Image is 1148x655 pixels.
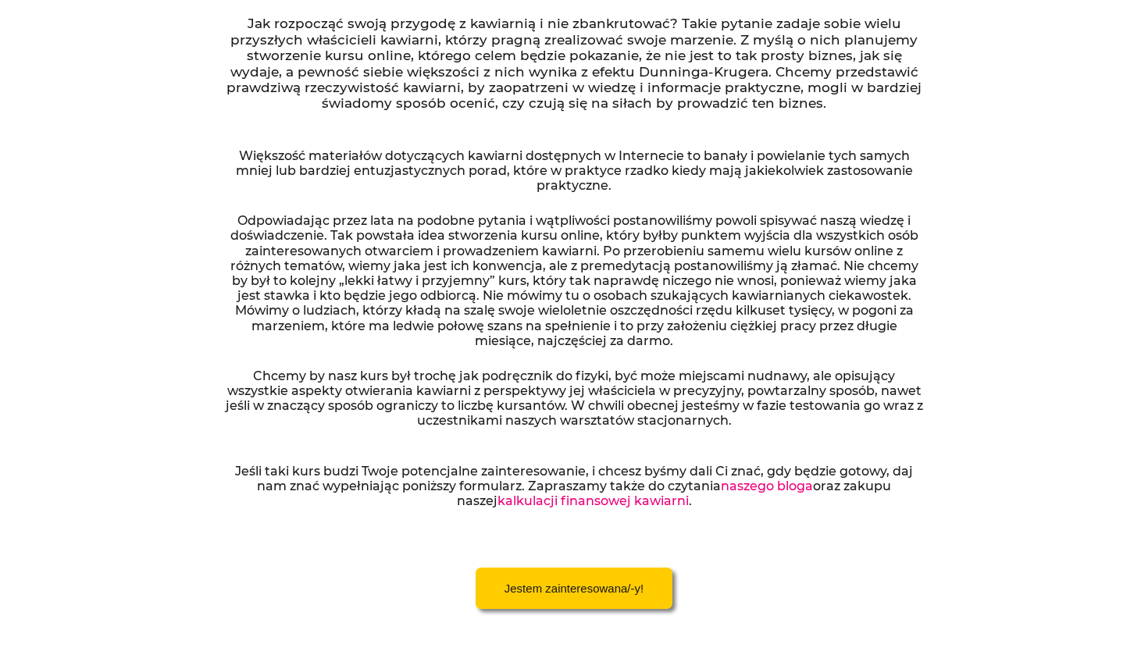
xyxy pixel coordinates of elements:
a: Jestem zainteresowana/-y! [476,568,672,609]
p: Odpowiadając przez lata na podobne pytania i wątpliwości postanowiliśmy powoli spisywać naszą wie... [224,213,924,348]
p: Jeśli taki kurs budzi Twoje potencjalne zainteresowanie, i chcesz byśmy dali Ci znać, gdy będzie ... [224,464,924,509]
p: Większość materiałów dotyczących kawiarni dostępnych w Internecie to banały i powielanie tych sam... [224,148,924,194]
p: Jak rozpocząć swoją przygodę z kawiarnią i nie zbankrutować? Takie pytanie zadaje sobie wielu prz... [224,16,924,111]
p: Chcemy by nasz kurs był trochę jak podręcznik do fizyki, być może miejscami nudnawy, ale opisując... [224,368,924,429]
span: Jestem zainteresowana/-y! [504,582,644,594]
a: kalkulacji finansowej kawiarni [497,493,689,508]
a: naszego bloga [721,479,813,493]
